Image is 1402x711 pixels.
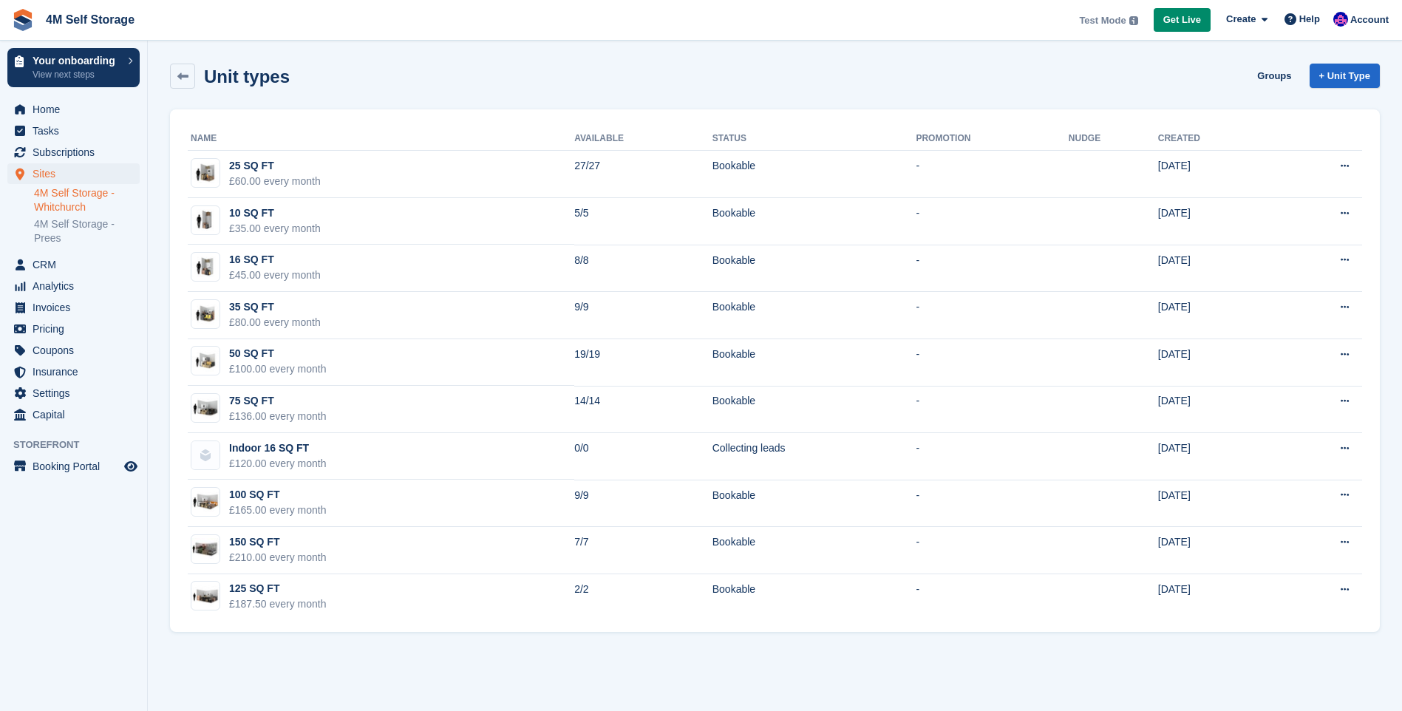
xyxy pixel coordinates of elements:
a: menu [7,340,140,361]
th: Status [712,127,916,151]
div: £210.00 every month [229,550,327,565]
td: [DATE] [1158,198,1276,245]
td: [DATE] [1158,574,1276,621]
td: Bookable [712,574,916,621]
a: 4M Self Storage - Whitchurch [34,186,140,214]
a: + Unit Type [1310,64,1380,88]
span: Create [1226,12,1256,27]
td: Collecting leads [712,433,916,480]
img: 140-sqft-unit.jpg [191,538,220,559]
span: Pricing [33,319,121,339]
span: Account [1350,13,1389,27]
a: menu [7,254,140,275]
span: Help [1299,12,1320,27]
a: 4M Self Storage [40,7,140,32]
a: menu [7,361,140,382]
td: - [916,386,1068,433]
td: Bookable [712,292,916,339]
div: 25 SQ FT [229,158,321,174]
img: blank-unit-type-icon-ffbac7b88ba66c5e286b0e438baccc4b9c83835d4c34f86887a83fc20ec27e7b.svg [191,441,220,469]
img: Pete Clutton [1333,12,1348,27]
a: menu [7,297,140,318]
span: Coupons [33,340,121,361]
th: Available [574,127,712,151]
td: - [916,433,1068,480]
img: 10-sqft-unit.jpg [191,209,220,231]
td: 7/7 [574,527,712,574]
span: Analytics [33,276,121,296]
div: 35 SQ FT [229,299,321,315]
span: Home [33,99,121,120]
div: £120.00 every month [229,456,327,472]
a: menu [7,276,140,296]
div: 16 SQ FT [229,252,321,268]
a: 4M Self Storage - Prees [34,217,140,245]
img: 15-sqft-unit.jpg [191,256,220,278]
a: menu [7,142,140,163]
img: 75-sqft-unit%20(1).jpg [191,398,220,419]
img: icon-info-grey-7440780725fd019a000dd9b08b2336e03edf1995a4989e88bcd33f0948082b44.svg [1129,16,1138,25]
span: Settings [33,383,121,404]
td: Bookable [712,245,916,292]
td: 19/19 [574,339,712,387]
img: 125-sqft-unit.jpg [191,585,220,607]
span: Subscriptions [33,142,121,163]
a: Get Live [1154,8,1211,33]
td: 9/9 [574,292,712,339]
a: Preview store [122,457,140,475]
span: Tasks [33,120,121,141]
td: 14/14 [574,386,712,433]
td: Bookable [712,339,916,387]
td: 2/2 [574,574,712,621]
div: Indoor 16 SQ FT [229,440,327,456]
td: [DATE] [1158,151,1276,198]
a: Your onboarding View next steps [7,48,140,87]
td: Bookable [712,151,916,198]
span: Capital [33,404,121,425]
td: [DATE] [1158,433,1276,480]
td: [DATE] [1158,480,1276,527]
p: View next steps [33,68,120,81]
div: 50 SQ FT [229,346,327,361]
div: £80.00 every month [229,315,321,330]
a: menu [7,383,140,404]
div: 75 SQ FT [229,393,327,409]
td: [DATE] [1158,245,1276,292]
td: - [916,339,1068,387]
td: Bookable [712,480,916,527]
h2: Unit types [204,67,290,86]
td: - [916,292,1068,339]
td: - [916,574,1068,621]
td: 8/8 [574,245,712,292]
a: menu [7,99,140,120]
span: Test Mode [1079,13,1126,28]
div: £45.00 every month [229,268,321,283]
div: 10 SQ FT [229,205,321,221]
span: Storefront [13,438,147,452]
img: stora-icon-8386f47178a22dfd0bd8f6a31ec36ba5ce8667c1dd55bd0f319d3a0aa187defe.svg [12,9,34,31]
td: 27/27 [574,151,712,198]
img: 50-sqft-unit%20(1).jpg [191,350,220,372]
td: - [916,151,1068,198]
a: menu [7,456,140,477]
a: Groups [1251,64,1297,88]
td: - [916,198,1068,245]
td: [DATE] [1158,292,1276,339]
td: - [916,527,1068,574]
td: Bookable [712,198,916,245]
div: £100.00 every month [229,361,327,377]
td: [DATE] [1158,386,1276,433]
td: Bookable [712,527,916,574]
div: £35.00 every month [229,221,321,237]
div: 150 SQ FT [229,534,327,550]
div: £136.00 every month [229,409,327,424]
a: menu [7,120,140,141]
td: 9/9 [574,480,712,527]
div: £187.50 every month [229,596,327,612]
span: Get Live [1163,13,1201,27]
img: 35-sqft-unit.jpg [191,304,220,325]
span: Booking Portal [33,456,121,477]
td: 5/5 [574,198,712,245]
span: Sites [33,163,121,184]
td: [DATE] [1158,527,1276,574]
